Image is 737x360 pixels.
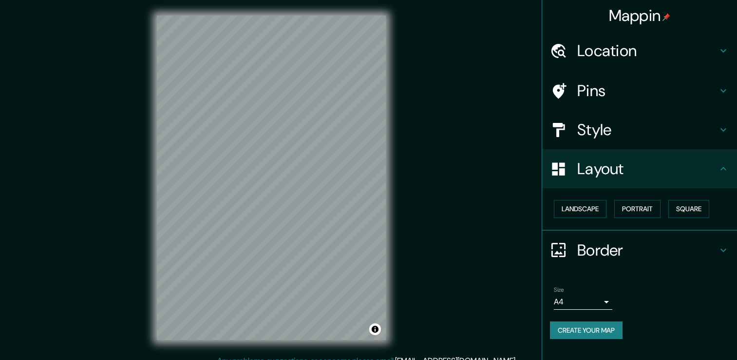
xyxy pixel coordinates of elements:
canvas: Map [157,16,386,340]
button: Toggle attribution [369,323,381,335]
div: A4 [554,294,612,310]
div: Location [542,31,737,70]
div: Layout [542,149,737,188]
label: Size [554,285,564,294]
h4: Mappin [609,6,671,25]
button: Landscape [554,200,606,218]
img: pin-icon.png [662,13,670,21]
div: Style [542,110,737,149]
div: Border [542,231,737,270]
iframe: Help widget launcher [650,322,726,349]
button: Square [668,200,709,218]
div: Pins [542,71,737,110]
h4: Layout [577,159,718,179]
h4: Style [577,120,718,140]
h4: Border [577,240,718,260]
button: Create your map [550,321,623,340]
button: Portrait [614,200,661,218]
h4: Pins [577,81,718,100]
h4: Location [577,41,718,60]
